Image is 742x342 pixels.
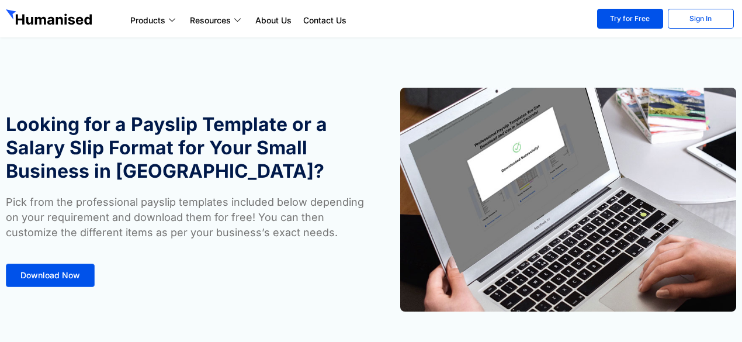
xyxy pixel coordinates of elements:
[297,13,352,27] a: Contact Us
[668,9,734,29] a: Sign In
[6,195,365,240] p: Pick from the professional payslip templates included below depending on your requirement and dow...
[20,271,80,279] span: Download Now
[249,13,297,27] a: About Us
[6,264,95,287] a: Download Now
[124,13,184,27] a: Products
[184,13,249,27] a: Resources
[6,113,365,183] h1: Looking for a Payslip Template or a Salary Slip Format for Your Small Business in [GEOGRAPHIC_DATA]?
[6,9,95,28] img: GetHumanised Logo
[597,9,663,29] a: Try for Free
